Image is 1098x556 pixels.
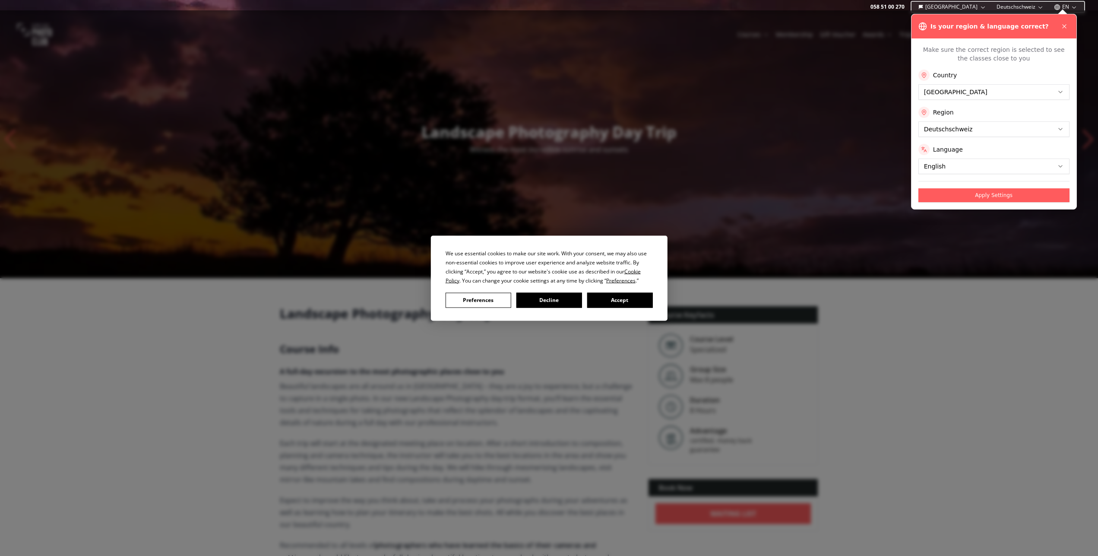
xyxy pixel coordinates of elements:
button: Accept [587,292,652,308]
button: Decline [516,292,582,308]
span: Cookie Policy [446,267,641,284]
div: Cookie Consent Prompt [430,235,667,321]
div: We use essential cookies to make our site work. With your consent, we may also use non-essential ... [446,248,653,285]
button: Preferences [446,292,511,308]
span: Preferences [606,276,636,284]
